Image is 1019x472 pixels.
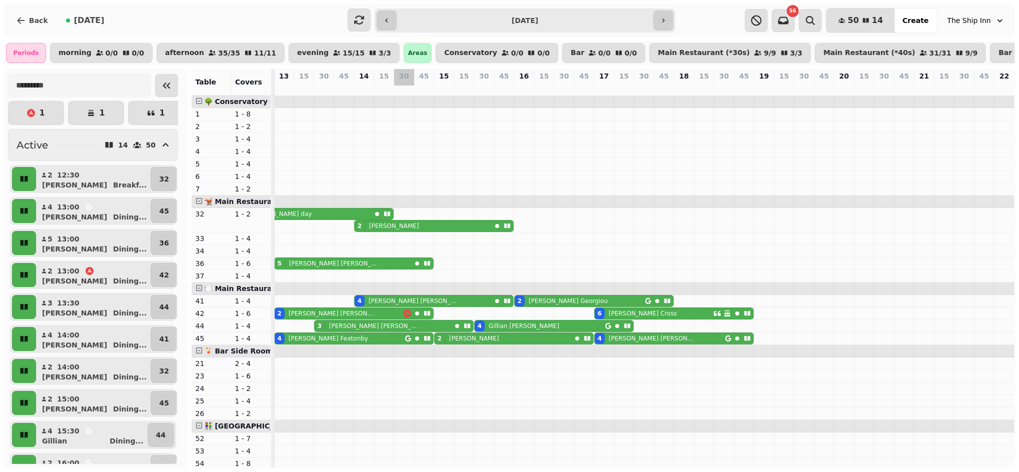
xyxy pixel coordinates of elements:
[329,322,421,330] p: [PERSON_NAME] [PERSON_NAME]
[132,49,145,56] p: 0 / 0
[196,358,227,368] p: 21
[113,212,147,222] p: Dining ...
[235,333,267,343] p: 1 - 4
[235,233,267,243] p: 1 - 4
[99,109,105,117] p: 1
[38,199,149,223] button: 413:00[PERSON_NAME]Dining...
[740,83,748,93] p: 0
[110,436,143,446] p: Dining ...
[280,83,288,93] p: 11
[699,71,709,81] p: 15
[196,271,227,281] p: 37
[42,308,107,318] p: [PERSON_NAME]
[449,334,499,342] p: [PERSON_NAME]
[460,83,468,93] p: 0
[57,298,80,308] p: 13:30
[598,309,602,317] div: 6
[649,43,811,63] button: Main Restaurant (*30s)9/93/3
[299,71,309,81] p: 15
[204,422,297,430] span: 👫 [GEOGRAPHIC_DATA]
[539,71,549,81] p: 15
[511,49,524,56] p: 0 / 0
[196,433,227,443] p: 52
[113,244,147,254] p: Dining ...
[196,383,227,393] p: 24
[659,71,669,81] p: 45
[640,83,648,93] p: 0
[920,83,928,93] p: 0
[800,83,808,93] p: 0
[799,71,809,81] p: 30
[196,233,227,243] p: 33
[235,184,267,194] p: 1 - 2
[478,322,482,330] div: 4
[839,71,849,81] p: 20
[235,408,267,418] p: 1 - 2
[760,83,768,93] p: 0
[343,49,365,56] p: 15 / 15
[151,359,177,383] button: 32
[196,321,227,331] p: 44
[899,71,909,81] p: 45
[196,78,217,86] span: Table
[42,340,107,350] p: [PERSON_NAME]
[289,334,368,342] p: [PERSON_NAME] Featonby
[17,138,48,152] h2: Active
[358,297,362,305] div: 4
[560,83,568,93] p: 5
[537,49,550,56] p: 0 / 0
[419,71,429,81] p: 45
[113,404,147,414] p: Dining ...
[113,372,147,382] p: Dining ...
[196,209,227,219] p: 32
[196,171,227,181] p: 6
[204,197,307,205] span: 🫕 Main Restaurant (*30s)
[249,210,312,218] p: [PERSON_NAME] day
[235,371,267,381] p: 1 - 6
[879,71,889,81] p: 30
[57,426,80,436] p: 15:30
[74,16,105,24] span: [DATE]
[359,71,369,81] p: 14
[235,321,267,331] p: 1 - 4
[562,43,645,63] button: Bar0/00/0
[764,49,776,56] p: 9 / 9
[235,146,267,156] p: 1 - 4
[47,458,53,468] p: 2
[165,49,204,57] p: afternoon
[620,83,628,93] p: 0
[57,330,80,340] p: 14:00
[159,174,169,184] p: 32
[360,83,368,93] p: 6
[947,15,991,25] span: The Ship Inn
[929,49,951,56] p: 31 / 31
[196,159,227,169] p: 5
[894,8,936,32] button: Create
[42,212,107,222] p: [PERSON_NAME]
[278,259,282,267] div: 5
[479,71,489,81] p: 30
[559,71,569,81] p: 30
[600,83,608,93] p: 10
[436,43,558,63] button: Conservatory0/00/0
[444,49,497,57] p: Conservatory
[47,202,53,212] p: 4
[369,297,460,305] p: [PERSON_NAME] [PERSON_NAME]
[196,146,227,156] p: 4
[38,391,149,415] button: 215:00[PERSON_NAME]Dining...
[42,404,107,414] p: [PERSON_NAME]
[297,49,329,57] p: evening
[113,276,147,286] p: Dining ...
[859,71,869,81] p: 15
[848,16,859,24] span: 50
[235,433,267,443] p: 1 - 7
[151,295,177,319] button: 44
[399,71,409,81] p: 30
[609,309,677,317] p: [PERSON_NAME] Cross
[151,327,177,351] button: 41
[540,83,548,93] p: 0
[438,334,442,342] div: 2
[113,308,147,318] p: Dining ...
[660,83,668,93] p: 0
[38,423,146,447] button: 415:30GillianDining...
